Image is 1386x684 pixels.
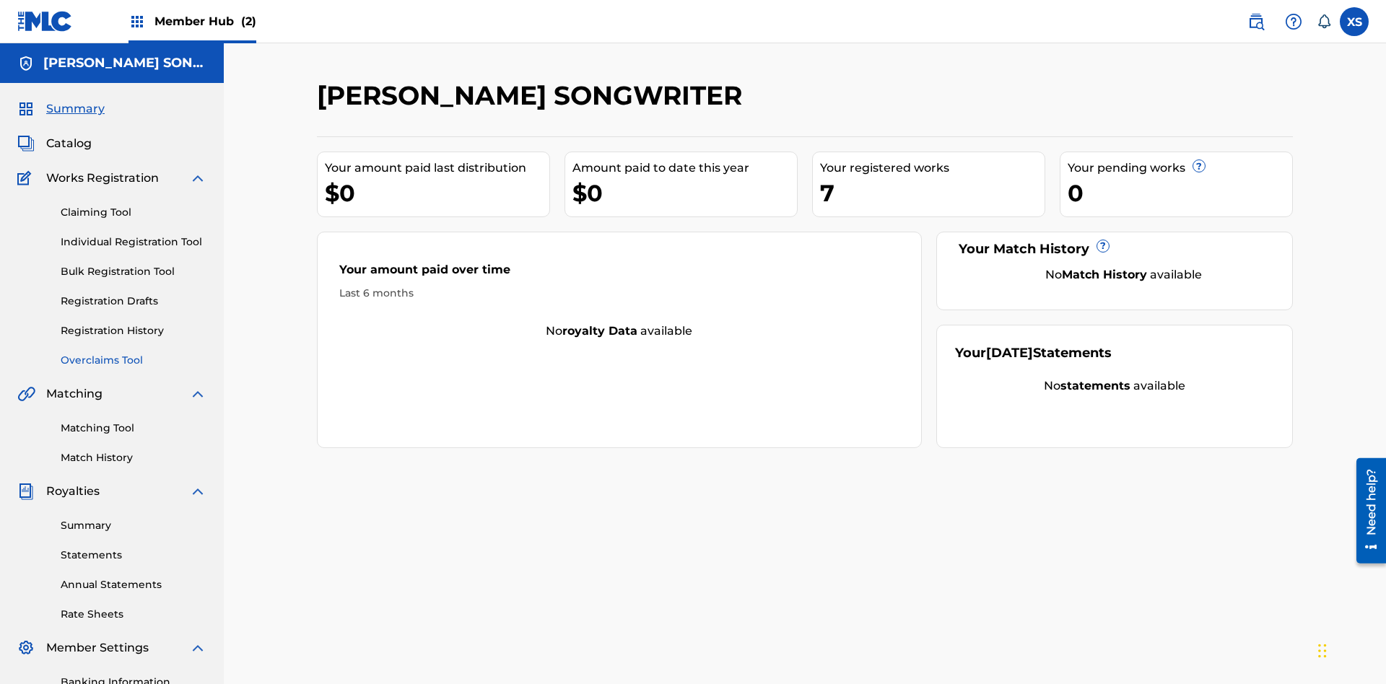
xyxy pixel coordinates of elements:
[46,639,149,657] span: Member Settings
[1247,13,1265,30] img: search
[61,294,206,309] a: Registration Drafts
[1242,7,1270,36] a: Public Search
[189,385,206,403] img: expand
[572,159,797,177] div: Amount paid to date this year
[46,385,103,403] span: Matching
[1318,629,1327,672] div: Drag
[61,450,206,465] a: Match History
[986,345,1033,361] span: [DATE]
[46,100,105,118] span: Summary
[46,135,92,152] span: Catalog
[17,385,35,403] img: Matching
[17,100,35,118] img: Summary
[1068,177,1292,209] div: 0
[325,177,549,209] div: $0
[154,13,256,30] span: Member Hub
[46,483,100,500] span: Royalties
[61,421,206,436] a: Matching Tool
[241,14,256,28] span: (2)
[61,323,206,338] a: Registration History
[562,324,637,338] strong: royalty data
[820,177,1045,209] div: 7
[17,639,35,657] img: Member Settings
[17,135,35,152] img: Catalog
[1317,14,1331,29] div: Notifications
[1346,452,1386,571] iframe: Resource Center
[1314,615,1386,684] iframe: Chat Widget
[1340,7,1369,36] div: User Menu
[61,264,206,279] a: Bulk Registration Tool
[128,13,146,30] img: Top Rightsholders
[17,11,73,32] img: MLC Logo
[1097,240,1109,252] span: ?
[1285,13,1302,30] img: help
[189,170,206,187] img: expand
[339,261,899,286] div: Your amount paid over time
[17,55,35,72] img: Accounts
[61,548,206,563] a: Statements
[1279,7,1308,36] div: Help
[189,483,206,500] img: expand
[1068,159,1292,177] div: Your pending works
[61,518,206,533] a: Summary
[61,353,206,368] a: Overclaims Tool
[955,377,1275,395] div: No available
[61,234,206,250] a: Individual Registration Tool
[61,577,206,592] a: Annual Statements
[61,205,206,220] a: Claiming Tool
[317,79,749,112] h2: [PERSON_NAME] SONGWRITER
[1062,268,1147,281] strong: Match History
[46,170,159,187] span: Works Registration
[1060,379,1130,393] strong: statements
[1193,160,1205,172] span: ?
[572,177,797,209] div: $0
[17,483,35,500] img: Royalties
[955,343,1112,363] div: Your Statements
[973,266,1275,284] div: No available
[820,159,1045,177] div: Your registered works
[43,55,206,71] h5: CLEO SONGWRITER
[17,100,105,118] a: SummarySummary
[318,323,921,340] div: No available
[17,170,36,187] img: Works Registration
[325,159,549,177] div: Your amount paid last distribution
[61,607,206,622] a: Rate Sheets
[189,639,206,657] img: expand
[339,286,899,301] div: Last 6 months
[955,240,1275,259] div: Your Match History
[17,135,92,152] a: CatalogCatalog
